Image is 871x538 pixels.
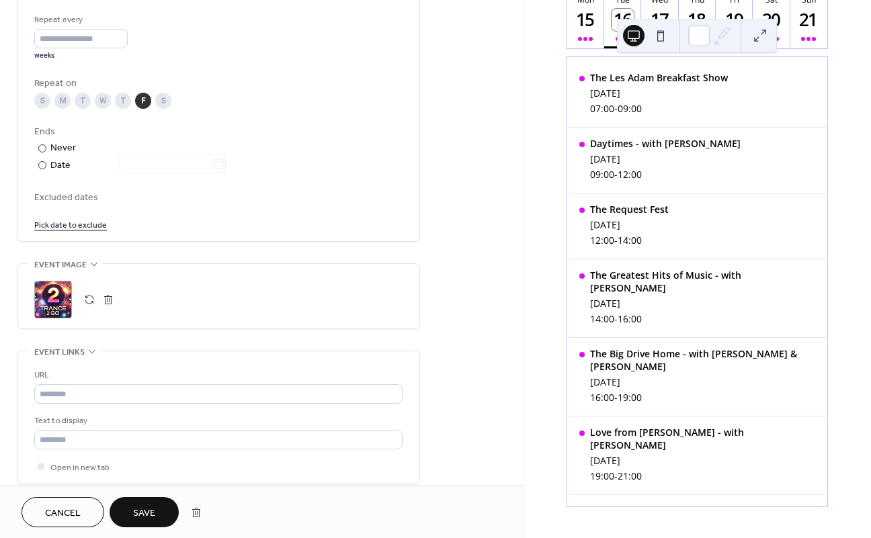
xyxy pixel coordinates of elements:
span: 19:00 [618,391,642,404]
div: T [75,93,91,109]
span: 09:00 [590,168,614,181]
div: Never [50,141,77,155]
div: M [54,93,71,109]
span: Pick date to exclude [34,218,107,232]
span: 19:00 [590,469,614,482]
span: - [614,312,618,325]
div: Date [50,158,226,173]
div: [DATE] [590,454,815,467]
button: Cancel [22,497,104,527]
div: The Les Adam Breakfast Show [590,71,728,84]
div: 18 [686,9,708,31]
span: 12:00 [618,168,642,181]
span: 16:00 [590,391,614,404]
span: Cancel [45,506,81,521]
span: - [614,469,618,482]
div: URL [34,368,400,382]
div: weeks [34,51,128,60]
span: 21:00 [618,469,642,482]
div: [DATE] [590,218,669,231]
div: S [155,93,171,109]
span: Event image [34,258,87,272]
div: Retro Chart Show - with [PERSON_NAME] [590,504,779,517]
div: Ends [34,125,400,139]
span: 16:00 [618,312,642,325]
div: Daytimes - with [PERSON_NAME] [590,137,741,150]
div: S [34,93,50,109]
div: W [95,93,111,109]
span: Open in new tab [50,461,110,475]
span: 09:00 [618,102,642,115]
div: The Greatest Hits of Music - with [PERSON_NAME] [590,269,815,294]
span: - [614,234,618,246]
div: [DATE] [590,297,815,310]
div: 19 [723,9,745,31]
div: T [115,93,131,109]
div: Repeat on [34,77,400,91]
span: - [614,391,618,404]
span: Excluded dates [34,191,403,205]
div: The Big Drive Home - with [PERSON_NAME] & [PERSON_NAME] [590,347,815,373]
span: - [614,168,618,181]
span: Event links [34,345,85,359]
div: [DATE] [590,87,728,99]
div: ; [34,281,72,318]
div: 20 [761,9,783,31]
div: The Request Fest [590,203,669,216]
div: [DATE] [590,375,815,388]
div: 15 [575,9,597,31]
span: 12:00 [590,234,614,246]
div: F [135,93,151,109]
div: 16 [612,9,634,31]
span: 07:00 [590,102,614,115]
span: - [614,102,618,115]
div: 17 [649,9,671,31]
span: Save [133,506,155,521]
div: Love from [PERSON_NAME] - with [PERSON_NAME] [590,426,815,451]
span: 14:00 [590,312,614,325]
div: Text to display [34,414,400,428]
span: 14:00 [618,234,642,246]
div: [DATE] [590,152,741,165]
div: 21 [798,9,820,31]
button: Save [110,497,179,527]
div: Repeat every [34,13,125,27]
